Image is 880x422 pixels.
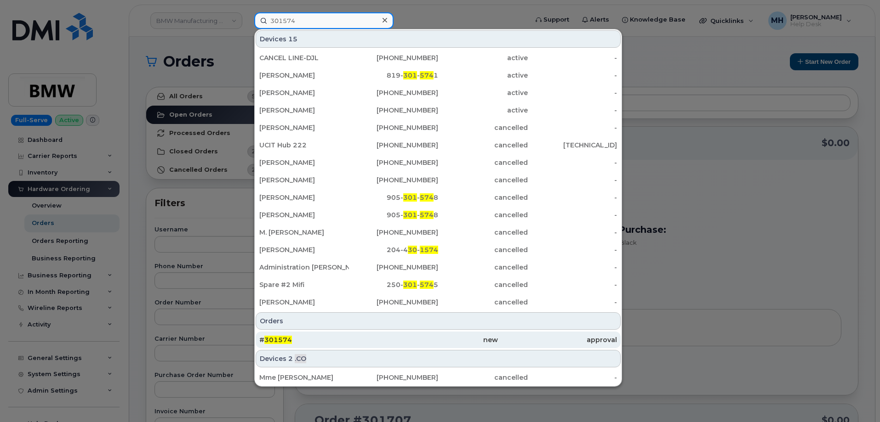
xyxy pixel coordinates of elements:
div: Administration [PERSON_NAME] [259,263,349,272]
a: #301574newapproval [256,332,621,348]
div: active [438,71,528,80]
span: 2 [288,354,293,363]
div: cancelled [438,245,528,254]
div: - [528,373,617,382]
a: [PERSON_NAME][PHONE_NUMBER]cancelled- [256,172,621,188]
span: 301574 [264,336,292,344]
div: [PERSON_NAME] [259,158,349,167]
div: - [528,175,617,185]
span: 574 [420,211,434,219]
a: [PERSON_NAME][PHONE_NUMBER]cancelled- [256,154,621,171]
div: 905- - 8 [349,210,439,219]
span: 574 [420,71,434,79]
div: [PHONE_NUMBER] [349,123,439,132]
div: Orders [256,312,621,330]
div: [PHONE_NUMBER] [349,298,439,307]
div: 905- - 8 [349,193,439,202]
span: 574 [420,193,434,202]
div: cancelled [438,193,528,202]
div: - [528,53,617,62]
div: [PHONE_NUMBER] [349,373,439,382]
div: cancelled [438,175,528,185]
div: [PERSON_NAME] [259,298,349,307]
div: - [528,71,617,80]
div: Mme [PERSON_NAME] [259,373,349,382]
div: - [528,228,617,237]
div: cancelled [438,158,528,167]
div: 250- - 5 [349,280,439,289]
div: [PHONE_NUMBER] [349,141,439,150]
div: [PERSON_NAME] [259,245,349,254]
div: [PHONE_NUMBER] [349,158,439,167]
a: [PERSON_NAME]204-430-1574cancelled- [256,242,621,258]
div: - [528,158,617,167]
div: new [378,335,497,344]
div: [PERSON_NAME] [259,210,349,219]
div: - [528,106,617,115]
div: cancelled [438,210,528,219]
a: [PERSON_NAME]819-301-5741active- [256,67,621,84]
div: CANCEL LINE-DJL [259,53,349,62]
div: [PHONE_NUMBER] [349,88,439,97]
span: 301 [403,71,417,79]
div: [PERSON_NAME] [259,88,349,97]
div: [PERSON_NAME] [259,175,349,185]
div: cancelled [438,298,528,307]
a: [PERSON_NAME][PHONE_NUMBER]cancelled- [256,294,621,310]
a: M. [PERSON_NAME][PHONE_NUMBER]cancelled- [256,224,621,241]
div: cancelled [438,280,528,289]
a: Administration [PERSON_NAME][PHONE_NUMBER]cancelled- [256,259,621,276]
span: 15 [288,34,297,44]
span: 301 [403,211,417,219]
a: UCIT Hub 222[PHONE_NUMBER]cancelled[TECHNICAL_ID] [256,137,621,153]
div: - [528,263,617,272]
div: [PHONE_NUMBER] [349,228,439,237]
div: - [528,210,617,219]
div: cancelled [438,123,528,132]
a: [PERSON_NAME]905-301-5748cancelled- [256,189,621,206]
a: Spare #2 Mifi250-301-5745cancelled- [256,276,621,293]
div: [PHONE_NUMBER] [349,106,439,115]
div: [PHONE_NUMBER] [349,175,439,185]
div: UCIT Hub 222 [259,141,349,150]
a: [PERSON_NAME][PHONE_NUMBER]cancelled- [256,119,621,136]
div: Devices [256,350,621,367]
div: [PHONE_NUMBER] [349,263,439,272]
span: 30 [408,246,417,254]
div: # [259,335,378,344]
div: [PHONE_NUMBER] [349,53,439,62]
div: - [528,280,617,289]
div: cancelled [438,141,528,150]
span: 301 [403,281,417,289]
div: - [528,193,617,202]
div: 204-4 - [349,245,439,254]
div: cancelled [438,228,528,237]
a: [PERSON_NAME]905-301-5748cancelled- [256,207,621,223]
span: 1574 [420,246,438,254]
div: active [438,88,528,97]
div: - [528,245,617,254]
span: 301 [403,193,417,202]
div: - [528,88,617,97]
div: Spare #2 Mifi [259,280,349,289]
div: [PERSON_NAME] [259,106,349,115]
div: cancelled [438,263,528,272]
div: active [438,106,528,115]
a: Mme [PERSON_NAME][PHONE_NUMBER]cancelled- [256,369,621,386]
a: [PERSON_NAME][PHONE_NUMBER]active- [256,84,621,101]
div: 819- - 1 [349,71,439,80]
div: [TECHNICAL_ID] [528,141,617,150]
div: [PERSON_NAME] [259,193,349,202]
div: cancelled [438,373,528,382]
div: approval [498,335,617,344]
div: Devices [256,30,621,48]
div: [PERSON_NAME] [259,123,349,132]
div: [PERSON_NAME] [259,71,349,80]
a: [PERSON_NAME][PHONE_NUMBER]active- [256,102,621,118]
div: - [528,123,617,132]
span: .CO [295,354,306,363]
div: active [438,53,528,62]
a: CANCEL LINE-DJL[PHONE_NUMBER]active- [256,50,621,66]
iframe: Messenger Launcher [840,382,873,415]
span: 574 [420,281,434,289]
